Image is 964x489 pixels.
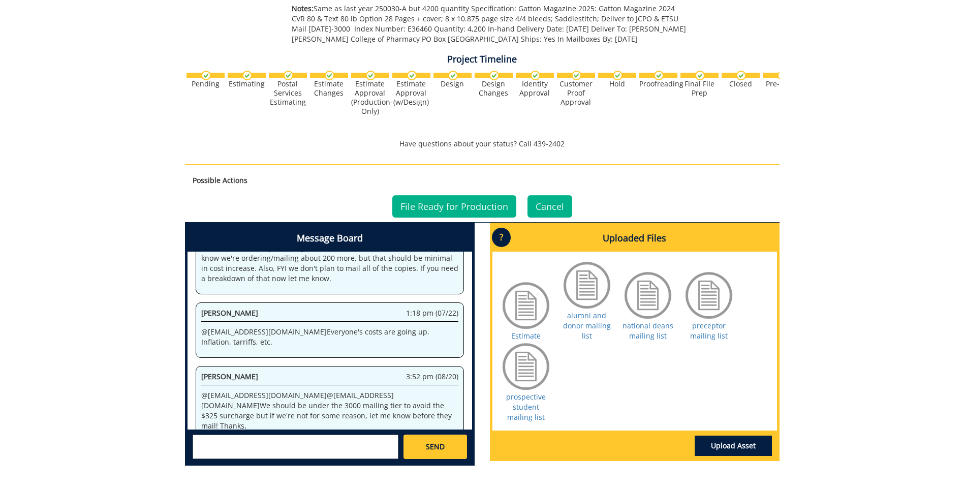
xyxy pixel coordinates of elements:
div: Estimate Approval (w/Design) [392,79,430,107]
span: SEND [426,442,445,452]
img: checkmark [613,71,623,80]
span: [PERSON_NAME] [201,372,258,381]
a: alumni and donor mailing list [563,311,611,341]
div: Estimate Changes [310,79,348,98]
img: checkmark [572,71,581,80]
span: [PERSON_NAME] [201,308,258,318]
div: Closed [722,79,760,88]
p: ? [492,228,511,247]
a: Estimate [511,331,541,341]
a: File Ready for Production [392,195,516,218]
a: SEND [403,435,467,459]
a: prospective student mailing list [506,392,546,422]
p: @ [EMAIL_ADDRESS][DOMAIN_NAME] @ [EMAIL_ADDRESS][DOMAIN_NAME] We should be under the 3000 mailing... [201,390,458,431]
img: checkmark [489,71,499,80]
p: Same as last year 250030-A but 4200 quantity Specification: Gatton Magazine 2025: Gatton Magazine... [292,4,690,44]
div: Design [433,79,472,88]
div: Pre-Press [763,79,801,88]
img: checkmark [325,71,334,80]
div: Estimating [228,79,266,88]
div: Pending [186,79,225,88]
span: 1:18 pm (07/22) [406,308,458,318]
strong: Possible Actions [193,175,247,185]
a: Cancel [527,195,572,218]
img: checkmark [242,71,252,80]
img: checkmark [407,71,417,80]
h4: Uploaded Files [492,225,777,252]
img: checkmark [531,71,540,80]
div: Design Changes [475,79,513,98]
div: Postal Services Estimating [269,79,307,107]
span: 3:52 pm (08/20) [406,372,458,382]
img: checkmark [201,71,211,80]
div: Hold [598,79,636,88]
div: Final File Prep [680,79,719,98]
div: Customer Proof Approval [557,79,595,107]
img: checkmark [284,71,293,80]
div: Proofreading [639,79,677,88]
h4: Message Board [188,225,472,252]
span: Notes: [292,4,314,13]
img: checkmark [695,71,705,80]
p: @ [EMAIL_ADDRESS][DOMAIN_NAME] Everyone's costs are going up. Inflation, tarriffs, etc. [201,327,458,347]
a: national deans mailing list [623,321,673,341]
img: checkmark [366,71,376,80]
img: checkmark [778,71,787,80]
textarea: messageToSend [193,435,398,459]
p: @ [EMAIL_ADDRESS][DOMAIN_NAME] @ [EMAIL_ADDRESS][DOMAIN_NAME] Any idea why cost is almost a $1000... [201,233,458,284]
p: Have questions about your status? Call 439-2402 [185,139,780,149]
img: checkmark [654,71,664,80]
a: preceptor mailing list [690,321,728,341]
div: Identity Approval [516,79,554,98]
h4: Project Timeline [185,54,780,65]
img: checkmark [736,71,746,80]
div: Estimate Approval (Production-Only) [351,79,389,116]
a: Upload Asset [695,436,772,456]
img: checkmark [448,71,458,80]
